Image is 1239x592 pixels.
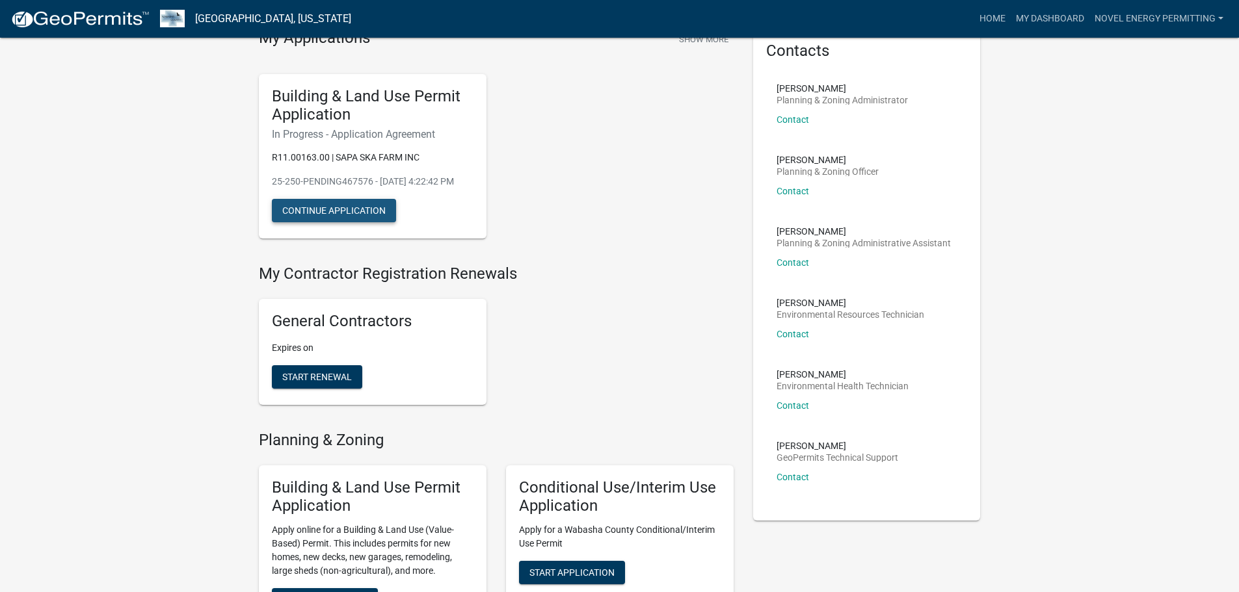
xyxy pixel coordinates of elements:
[777,114,809,125] a: Contact
[777,96,908,105] p: Planning & Zoning Administrator
[777,238,951,248] p: Planning & Zoning Administrative Assistant
[529,567,615,578] span: Start Application
[777,186,809,196] a: Contact
[777,310,924,319] p: Environmental Resources Technician
[1089,6,1229,31] a: Novel Energy Permitting
[674,29,734,50] button: Show More
[766,42,968,60] h5: Contacts
[777,472,809,482] a: Contact
[777,155,879,164] p: [PERSON_NAME]
[974,6,1011,31] a: Home
[777,329,809,339] a: Contact
[272,87,473,125] h5: Building & Land Use Permit Application
[777,381,909,391] p: Environmental Health Technician
[519,561,625,584] button: Start Application
[272,151,473,164] p: R11.00163.00 | SAPA SKA FARM INC
[777,227,951,236] p: [PERSON_NAME]
[777,84,908,93] p: [PERSON_NAME]
[272,365,362,389] button: Start Renewal
[272,199,396,222] button: Continue Application
[259,264,734,283] h4: My Contractor Registration Renewals
[777,370,909,379] p: [PERSON_NAME]
[777,167,879,176] p: Planning & Zoning Officer
[777,257,809,268] a: Contact
[272,341,473,355] p: Expires on
[272,128,473,140] h6: In Progress - Application Agreement
[259,264,734,415] wm-registration-list-section: My Contractor Registration Renewals
[519,523,721,550] p: Apply for a Wabasha County Conditional/Interim Use Permit
[259,431,734,450] h4: Planning & Zoning
[1011,6,1089,31] a: My Dashboard
[259,29,370,48] h4: My Applications
[195,8,351,30] a: [GEOGRAPHIC_DATA], [US_STATE]
[777,400,809,411] a: Contact
[777,298,924,307] p: [PERSON_NAME]
[777,453,898,462] p: GeoPermits Technical Support
[272,175,473,188] p: 25-250-PENDING467576 - [DATE] 4:22:42 PM
[272,478,473,516] h5: Building & Land Use Permit Application
[777,441,898,450] p: [PERSON_NAME]
[282,371,352,381] span: Start Renewal
[160,10,185,27] img: Wabasha County, Minnesota
[519,478,721,516] h5: Conditional Use/Interim Use Application
[272,312,473,331] h5: General Contractors
[272,523,473,578] p: Apply online for a Building & Land Use (Value-Based) Permit. This includes permits for new homes,...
